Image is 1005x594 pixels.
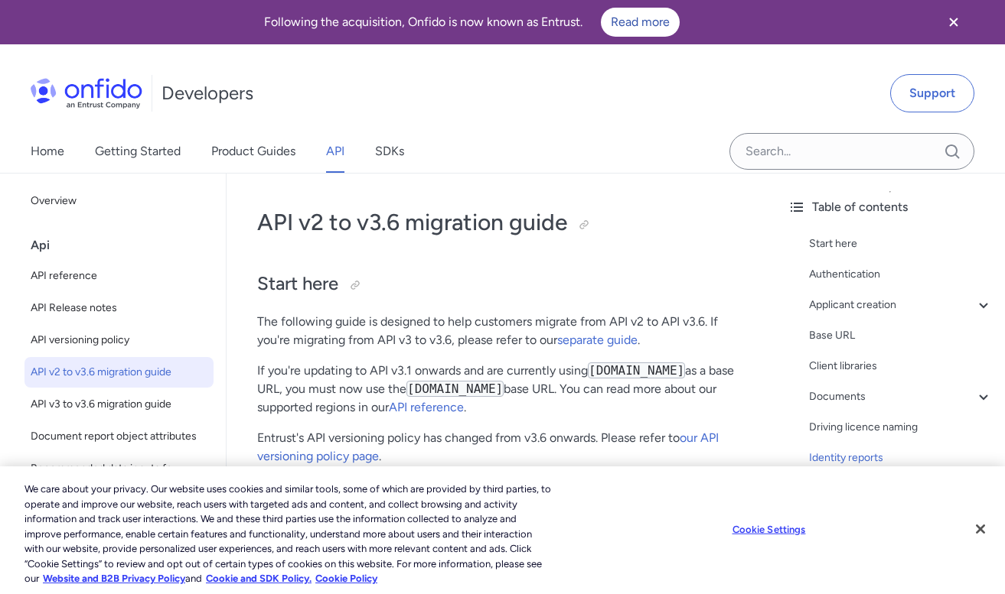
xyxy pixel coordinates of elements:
button: Close [964,512,997,546]
span: Recommended data inputs for Identity Enhanced reports [31,459,207,496]
p: The following guide is designed to help customers migrate from API v2 to API v3.6. If you're migr... [257,313,745,349]
h1: Developers [162,81,253,105]
button: Close banner [925,3,982,41]
span: API v3 to v3.6 migration guide [31,395,207,414]
span: API v2 to v3.6 migration guide [31,363,207,381]
a: Cookie Policy [315,573,377,584]
span: API reference [31,267,207,285]
a: Base URL [809,326,993,345]
a: More information about our cookie policy., opens in a new tab [43,573,185,584]
p: Entrust's API versioning policy has changed from v3.6 onwards. Please refer to . [257,429,745,466]
a: SDKs [375,130,404,173]
a: Product Guides [211,130,295,173]
code: [DOMAIN_NAME] [588,362,685,378]
span: Overview [31,192,207,210]
button: Cookie Settings [721,514,817,544]
div: Following the acquisition, Onfido is now known as Entrust. [18,8,925,37]
a: Support [890,74,974,112]
a: our API versioning policy page [257,430,719,463]
a: Read more [601,8,680,37]
a: Overview [24,186,214,216]
a: Getting Started [95,130,181,173]
a: Client libraries [809,357,993,375]
a: Identity reports [809,449,993,467]
a: Authentication [809,265,993,284]
code: [DOMAIN_NAME] [406,381,504,397]
p: If you're updating to API v3.1 onwards and are currently using as a base URL, you must now use th... [257,362,745,417]
a: separate guide [557,333,638,347]
a: Driving licence naming [809,418,993,437]
a: Documents [809,388,993,406]
a: Recommended data inputs for Identity Enhanced reports [24,453,214,502]
a: Home [31,130,64,173]
div: Table of contents [788,198,993,216]
a: Cookie and SDK Policy. [206,573,312,584]
a: API reference [24,261,214,291]
a: Document report object attributes [24,421,214,452]
a: Start here [809,235,993,253]
a: API Release notes [24,293,214,323]
a: API reference [389,400,464,414]
span: API Release notes [31,299,207,317]
a: Applicant creation [809,296,993,314]
a: API v2 to v3.6 migration guide [24,357,214,388]
a: API v3 to v3.6 migration guide [24,389,214,420]
div: We care about your privacy. Our website uses cookies and similar tools, some of which are provide... [24,482,553,586]
a: API [326,130,344,173]
img: Onfido Logo [31,78,142,109]
input: Onfido search input field [729,133,974,170]
div: Api [31,230,220,261]
h2: Start here [257,271,745,297]
a: API versioning policy [24,325,214,355]
svg: Close banner [945,13,963,31]
h1: API v2 to v3.6 migration guide [257,207,745,238]
span: API versioning policy [31,331,207,349]
span: Document report object attributes [31,427,207,446]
